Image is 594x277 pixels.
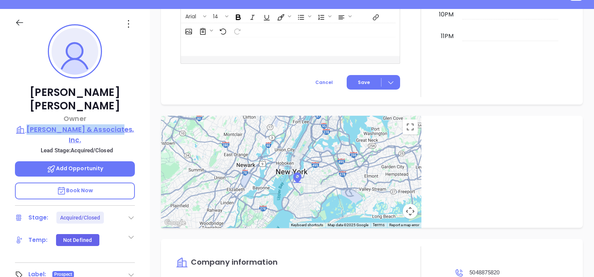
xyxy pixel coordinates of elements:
p: Owner [15,113,135,124]
span: Insert Unordered List [294,10,313,22]
span: Font size [209,10,230,22]
a: Open this area in Google Maps (opens a new window) [163,218,188,228]
button: Map camera controls [403,204,418,219]
span: Font family [181,10,208,22]
span: Book Now [57,187,93,194]
button: Save [347,75,400,90]
span: Fill color or set the text color [273,10,293,22]
div: Stage: [28,212,49,223]
div: Not Defined [63,234,92,246]
span: Add Opportunity [47,165,103,172]
span: 14 [209,13,222,18]
span: Undo [216,24,229,37]
span: 5048875820 [469,269,499,276]
button: Cancel [301,75,347,90]
button: Keyboard shortcuts [291,222,323,228]
img: profile-user [52,28,98,75]
button: 14 [209,10,224,22]
span: Insert link [368,10,382,22]
span: Align [334,10,353,22]
span: Bold [231,10,244,22]
span: Map data ©2025 Google [328,223,368,227]
span: Insert Image [181,24,195,37]
span: Redo [230,24,243,37]
a: [PERSON_NAME] & Associates, Inc. [15,124,135,145]
button: Arial [182,10,202,22]
div: 11pm [439,32,455,41]
span: Italic [245,10,259,22]
span: Underline [259,10,273,22]
span: Insert Ordered List [314,10,333,22]
a: Report a map error [389,223,419,227]
span: Surveys [195,24,215,37]
div: Temp: [28,234,48,246]
p: Lead Stage: Acquired/Closed [19,146,135,155]
p: [PERSON_NAME] [PERSON_NAME] [15,86,135,113]
img: Google [163,218,188,228]
div: 10pm [437,10,455,19]
div: Acquired/Closed [60,212,100,224]
span: Company information [191,257,278,267]
span: Cancel [315,79,333,85]
span: Save [358,79,370,86]
span: Arial [182,13,200,18]
a: Terms (opens in new tab) [373,222,385,228]
a: Company information [176,258,278,267]
button: Toggle fullscreen view [403,119,418,134]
